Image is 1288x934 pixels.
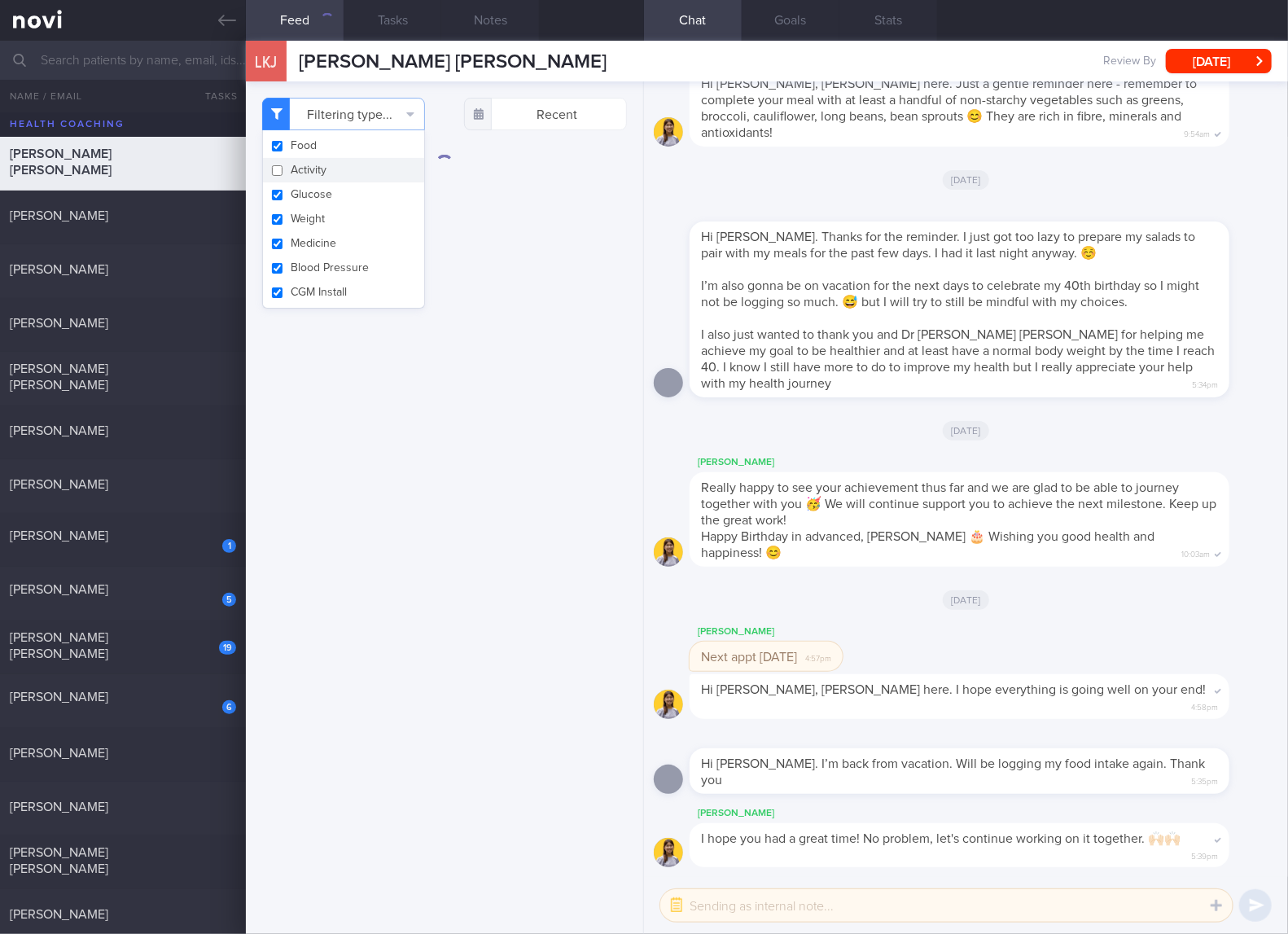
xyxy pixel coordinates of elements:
[10,478,108,491] span: [PERSON_NAME]
[1184,125,1210,140] span: 9:54am
[701,757,1205,787] span: Hi [PERSON_NAME]. I’m back from vacation. Will be logging my food intake again. Thank you
[943,170,989,190] span: [DATE]
[222,539,236,553] div: 1
[1166,49,1272,73] button: [DATE]
[1181,545,1210,560] span: 10:03am
[222,593,236,607] div: 5
[263,231,424,256] button: Medicine
[690,622,892,642] div: [PERSON_NAME]
[262,98,425,130] button: Filtering type...
[181,80,246,112] button: Tasks
[943,590,989,610] span: [DATE]
[10,908,108,921] span: [PERSON_NAME]
[263,182,424,207] button: Glucose
[263,280,424,305] button: CGM Install
[701,683,1206,696] span: Hi [PERSON_NAME], [PERSON_NAME] here. I hope everything is going well on your end!
[10,631,108,660] span: [PERSON_NAME] [PERSON_NAME]
[701,651,797,664] span: Next appt [DATE]
[263,134,424,158] button: Food
[701,530,1154,559] span: Happy Birthday in advanced, [PERSON_NAME] 🎂 Wishing you good health and happiness! 😊
[10,362,108,392] span: [PERSON_NAME] [PERSON_NAME]
[10,209,108,222] span: [PERSON_NAME]
[263,207,424,231] button: Weight
[10,747,108,760] span: [PERSON_NAME]
[1103,55,1156,69] span: Review By
[1191,772,1218,787] span: 5:35pm
[1191,698,1218,713] span: 4:58pm
[1192,375,1218,391] span: 5:34pm
[690,453,1278,472] div: [PERSON_NAME]
[263,158,424,182] button: Activity
[943,421,989,441] span: [DATE]
[701,230,1195,260] span: Hi [PERSON_NAME]. Thanks for the reminder. I just got too lazy to prepare my salads to pair with ...
[1191,847,1218,862] span: 5:39pm
[10,846,108,875] span: [PERSON_NAME] [PERSON_NAME]
[219,641,236,655] div: 19
[701,832,1181,845] span: I hope you had a great time! No problem, let's continue working on it together. 🙌🏻🙌🏻
[10,583,108,596] span: [PERSON_NAME]
[10,147,112,177] span: [PERSON_NAME] [PERSON_NAME]
[222,700,236,714] div: 6
[10,317,108,330] span: [PERSON_NAME]
[10,800,108,813] span: [PERSON_NAME]
[242,31,291,94] div: LKJ
[263,256,424,280] button: Blood Pressure
[10,263,108,276] span: [PERSON_NAME]
[690,804,1278,823] div: [PERSON_NAME]
[299,52,607,72] span: [PERSON_NAME] [PERSON_NAME]
[10,529,108,542] span: [PERSON_NAME]
[701,328,1215,390] span: I also just wanted to thank you and Dr [PERSON_NAME] [PERSON_NAME] for helping me achieve my goal...
[701,279,1199,309] span: I’m also gonna be on vacation for the next days to celebrate my 40th birthday so I might not be l...
[805,649,831,664] span: 4:57pm
[701,481,1216,527] span: Really happy to see your achievement thus far and we are glad to be able to journey together with...
[10,691,108,704] span: [PERSON_NAME]
[10,424,108,437] span: [PERSON_NAME]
